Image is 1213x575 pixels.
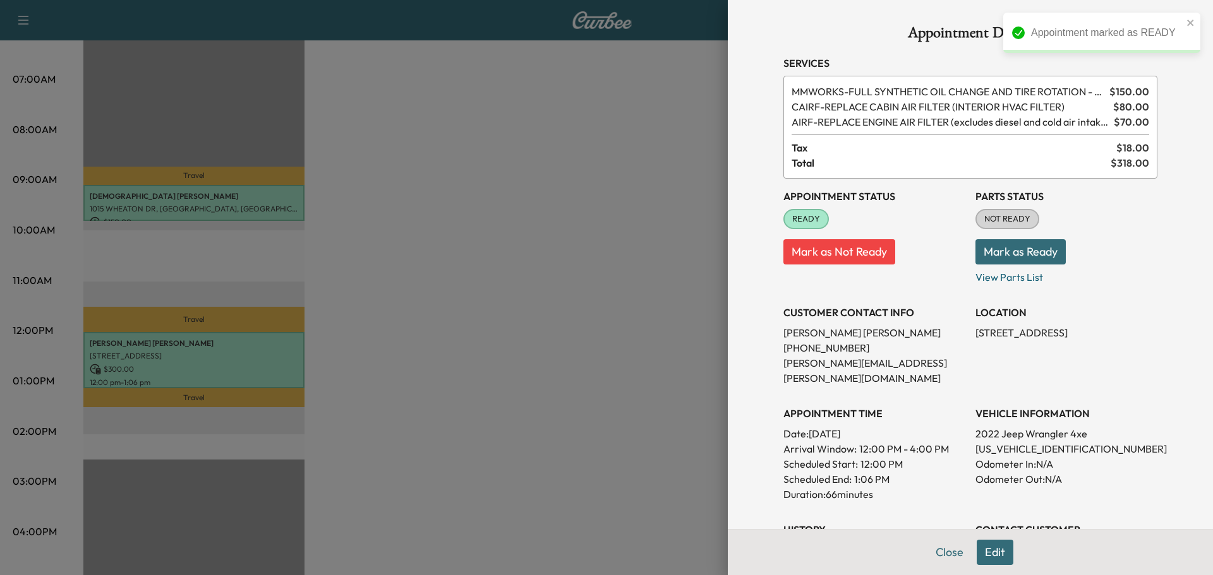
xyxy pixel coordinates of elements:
[792,140,1116,155] span: Tax
[975,239,1066,264] button: Mark as Ready
[975,456,1157,471] p: Odometer In: N/A
[783,426,965,441] p: Date: [DATE]
[792,84,1104,99] span: FULL SYNTHETIC OIL CHANGE AND TIRE ROTATION - WORKS PACKAGE
[1114,114,1149,129] span: $ 70.00
[1031,25,1183,40] div: Appointment marked as READY
[927,540,972,565] button: Close
[977,540,1013,565] button: Edit
[783,471,852,487] p: Scheduled End:
[783,25,1157,45] h1: Appointment Details
[783,340,965,355] p: [PHONE_NUMBER]
[975,325,1157,340] p: [STREET_ADDRESS]
[975,471,1157,487] p: Odometer Out: N/A
[975,522,1157,537] h3: CONTACT CUSTOMER
[783,355,965,386] p: [PERSON_NAME][EMAIL_ADDRESS][PERSON_NAME][DOMAIN_NAME]
[783,522,965,537] h3: History
[859,441,949,456] span: 12:00 PM - 4:00 PM
[783,325,965,340] p: [PERSON_NAME] [PERSON_NAME]
[860,456,903,471] p: 12:00 PM
[975,189,1157,204] h3: Parts Status
[975,264,1157,285] p: View Parts List
[792,99,1108,114] span: REPLACE CABIN AIR FILTER (INTERIOR HVAC FILTER)
[785,213,828,225] span: READY
[975,406,1157,421] h3: VEHICLE INFORMATION
[783,239,895,264] button: Mark as Not Ready
[854,471,890,487] p: 1:06 PM
[783,456,858,471] p: Scheduled Start:
[1113,99,1149,114] span: $ 80.00
[792,114,1109,129] span: REPLACE ENGINE AIR FILTER (excludes diesel and cold air intakes)
[1186,18,1195,28] button: close
[783,487,965,502] p: Duration: 66 minutes
[977,213,1038,225] span: NOT READY
[975,305,1157,320] h3: LOCATION
[783,189,965,204] h3: Appointment Status
[792,155,1111,170] span: Total
[783,56,1157,71] h3: Services
[783,406,965,421] h3: APPOINTMENT TIME
[783,305,965,320] h3: CUSTOMER CONTACT INFO
[1109,84,1149,99] span: $ 150.00
[1111,155,1149,170] span: $ 318.00
[1116,140,1149,155] span: $ 18.00
[783,441,965,456] p: Arrival Window:
[975,441,1157,456] p: [US_VEHICLE_IDENTIFICATION_NUMBER]
[975,426,1157,441] p: 2022 Jeep Wrangler 4xe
